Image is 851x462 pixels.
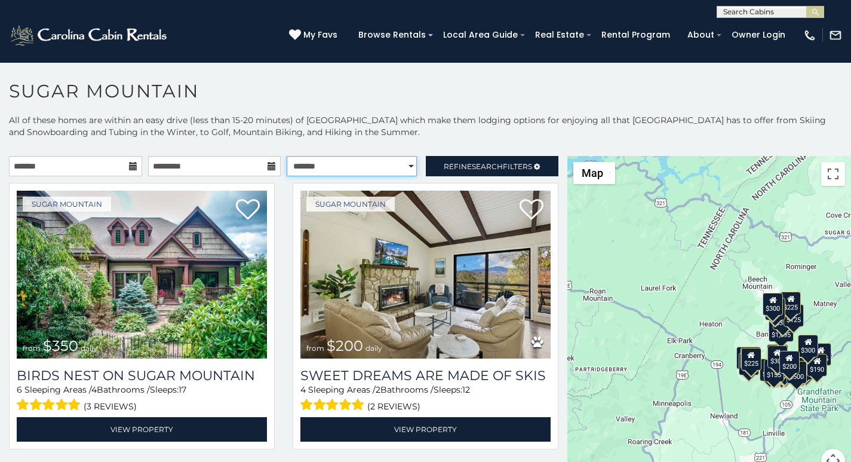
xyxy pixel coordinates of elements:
span: 12 [462,384,470,395]
a: Owner Login [726,26,791,44]
a: Browse Rentals [352,26,432,44]
div: $190 [807,354,827,377]
div: $210 [740,347,760,369]
a: Sweet Dreams Are Made Of Skis [300,368,551,384]
span: (2 reviews) [367,399,420,414]
span: 17 [179,384,186,395]
img: mail-regular-white.png [829,29,842,42]
div: $200 [779,351,799,374]
a: RefineSearchFilters [426,156,559,176]
span: (3 reviews) [84,399,137,414]
span: 2 [376,384,380,395]
span: daily [365,344,382,353]
div: $240 [736,347,756,369]
span: 6 [17,384,22,395]
div: $190 [766,344,787,367]
div: $225 [741,348,761,371]
button: Toggle fullscreen view [821,162,845,186]
a: Birds Nest On Sugar Mountain [17,368,267,384]
a: My Favs [289,29,340,42]
a: About [681,26,720,44]
div: $300 [763,293,783,316]
div: Sleeping Areas / Bathrooms / Sleeps: [300,384,551,414]
div: $300 [798,335,818,357]
a: Add to favorites [520,198,543,223]
a: Local Area Guide [437,26,524,44]
a: Sugar Mountain [306,197,395,212]
a: Birds Nest On Sugar Mountain from $350 daily [17,191,267,359]
span: Map [582,167,603,179]
span: Search [472,162,503,171]
a: Rental Program [595,26,676,44]
img: White-1-2.png [9,23,170,47]
span: from [306,344,324,353]
button: Change map style [573,162,615,184]
div: $155 [810,343,831,366]
div: Sleeping Areas / Bathrooms / Sleeps: [17,384,267,414]
a: View Property [300,417,551,442]
span: from [23,344,41,353]
div: $300 [767,345,787,368]
a: Sweet Dreams Are Made Of Skis from $200 daily [300,191,551,359]
div: $155 [764,359,784,382]
span: Refine Filters [444,162,532,171]
div: $355 [739,353,759,375]
a: Sugar Mountain [23,197,111,212]
a: Add to favorites [236,198,260,223]
div: $125 [783,304,803,327]
img: Sweet Dreams Are Made Of Skis [300,191,551,359]
span: $350 [43,337,78,354]
div: $225 [781,292,801,314]
img: Birds Nest On Sugar Mountain [17,191,267,359]
span: daily [81,344,97,353]
span: 4 [300,384,306,395]
a: Real Estate [529,26,590,44]
div: $1,095 [768,319,793,342]
a: View Property [17,417,267,442]
img: phone-regular-white.png [803,29,816,42]
span: 4 [91,384,97,395]
div: $170 [764,298,785,320]
span: My Favs [303,29,337,41]
span: $200 [327,337,363,354]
